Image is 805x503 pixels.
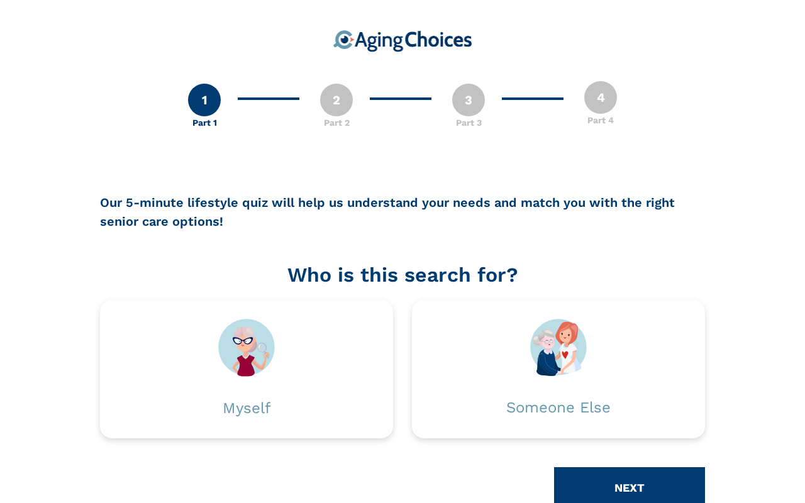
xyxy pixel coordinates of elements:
img: a-loved-one.svg [530,319,587,376]
div: Part 2 [324,116,350,130]
div: Our 5-minute lifestyle quiz will help us understand your needs and match you with the right senio... [100,193,705,231]
div: Part 1 [192,116,217,130]
div: Myself [223,401,270,416]
div: 3 [452,84,485,116]
div: 1 [188,84,221,116]
img: aging-choices-logo.png [333,30,472,52]
div: 2 [320,84,353,116]
div: 4 [584,81,617,114]
div: Part 3 [456,116,482,130]
div: Someone Else [506,400,611,415]
img: myself.svg [218,319,275,377]
div: Who is this search for? [100,260,705,290]
div: Part 4 [587,114,614,127]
